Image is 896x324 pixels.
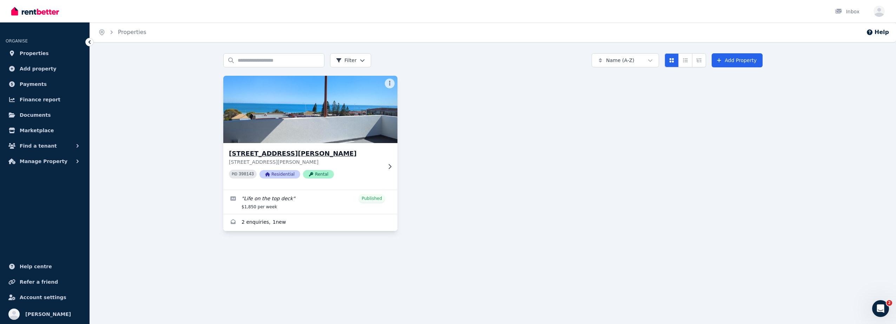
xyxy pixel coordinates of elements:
span: ORGANISE [6,39,28,43]
span: Find a tenant [20,142,57,150]
span: Add property [20,65,57,73]
iframe: Intercom live chat [872,300,889,317]
img: RentBetter [11,6,59,16]
img: 12/8 McCabe St, North Fremantle [219,74,402,145]
div: View options [665,53,706,67]
span: Properties [20,49,49,58]
button: Filter [330,53,371,67]
a: Edit listing: Life on the top deck [223,190,397,214]
a: 12/8 McCabe St, North Fremantle[STREET_ADDRESS][PERSON_NAME][STREET_ADDRESS][PERSON_NAME]PID 3981... [223,76,397,190]
div: Inbox [835,8,859,15]
span: Finance report [20,95,60,104]
span: Residential [259,170,300,178]
a: Marketplace [6,123,84,137]
span: Filter [336,57,357,64]
span: Refer a friend [20,278,58,286]
span: Account settings [20,293,66,302]
button: Expanded list view [692,53,706,67]
nav: Breadcrumb [90,22,155,42]
span: Documents [20,111,51,119]
button: Help [866,28,889,36]
p: [STREET_ADDRESS][PERSON_NAME] [229,158,382,166]
a: Finance report [6,93,84,107]
a: Add Property [712,53,763,67]
button: More options [385,79,395,88]
span: Payments [20,80,47,88]
a: Documents [6,108,84,122]
a: Enquiries for 12/8 McCabe St, North Fremantle [223,214,397,231]
h3: [STREET_ADDRESS][PERSON_NAME] [229,149,382,158]
span: Rental [303,170,334,178]
a: Account settings [6,290,84,304]
button: Compact list view [678,53,692,67]
a: Payments [6,77,84,91]
a: Properties [6,46,84,60]
a: Properties [118,29,146,35]
span: 2 [887,300,892,306]
span: [PERSON_NAME] [25,310,71,318]
small: PID [232,172,237,176]
a: Add property [6,62,84,76]
a: Help centre [6,259,84,274]
a: Refer a friend [6,275,84,289]
span: Name (A-Z) [606,57,634,64]
button: Manage Property [6,154,84,168]
span: Marketplace [20,126,54,135]
button: Name (A-Z) [592,53,659,67]
span: Manage Property [20,157,67,166]
code: 398143 [239,172,254,177]
button: Find a tenant [6,139,84,153]
span: Help centre [20,262,52,271]
button: Card view [665,53,679,67]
